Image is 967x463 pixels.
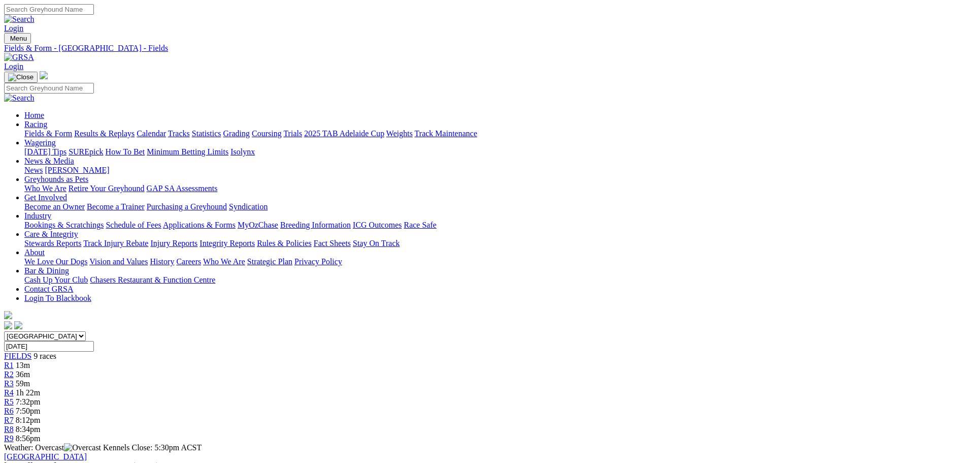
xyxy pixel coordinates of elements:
[24,120,47,129] a: Racing
[24,275,88,284] a: Cash Up Your Club
[4,452,87,461] a: [GEOGRAPHIC_DATA]
[4,425,14,434] a: R8
[16,434,41,443] span: 8:56pm
[137,129,166,138] a: Calendar
[4,24,23,33] a: Login
[16,397,41,406] span: 7:32pm
[257,239,312,248] a: Rules & Policies
[24,239,81,248] a: Stewards Reports
[147,202,227,211] a: Purchasing a Greyhound
[247,257,292,266] a: Strategic Plan
[89,257,148,266] a: Vision and Values
[192,129,221,138] a: Statistics
[353,221,402,229] a: ICG Outcomes
[24,129,963,138] div: Racing
[24,211,51,220] a: Industry
[24,285,73,293] a: Contact GRSA
[45,166,109,174] a: [PERSON_NAME]
[223,129,250,138] a: Grading
[4,33,31,44] button: Toggle navigation
[415,129,477,138] a: Track Maintenance
[24,202,85,211] a: Become an Owner
[24,257,87,266] a: We Love Our Dogs
[24,230,78,238] a: Care & Integrity
[24,166,43,174] a: News
[280,221,351,229] a: Breeding Information
[314,239,351,248] a: Fact Sheets
[4,72,38,83] button: Toggle navigation
[4,443,103,452] span: Weather: Overcast
[16,407,41,415] span: 7:50pm
[294,257,342,266] a: Privacy Policy
[103,443,202,452] span: Kennels Close: 5:30pm ACST
[4,341,94,352] input: Select date
[14,321,22,329] img: twitter.svg
[147,184,218,193] a: GAP SA Assessments
[24,111,44,119] a: Home
[4,397,14,406] a: R5
[4,361,14,369] a: R1
[4,321,12,329] img: facebook.svg
[74,129,135,138] a: Results & Replays
[24,138,56,147] a: Wagering
[4,407,14,415] a: R6
[4,311,12,319] img: logo-grsa-white.png
[24,275,963,285] div: Bar & Dining
[4,370,14,379] span: R2
[4,416,14,424] span: R7
[4,53,34,62] img: GRSA
[69,184,145,193] a: Retire Your Greyhound
[203,257,245,266] a: Who We Are
[64,443,101,452] img: Overcast
[4,44,963,53] a: Fields & Form - [GEOGRAPHIC_DATA] - Fields
[150,257,174,266] a: History
[24,157,74,165] a: News & Media
[16,370,30,379] span: 36m
[24,266,69,275] a: Bar & Dining
[229,202,268,211] a: Syndication
[24,294,91,302] a: Login To Blackbook
[24,239,963,248] div: Care & Integrity
[24,257,963,266] div: About
[252,129,282,138] a: Coursing
[87,202,145,211] a: Become a Trainer
[24,221,963,230] div: Industry
[24,202,963,211] div: Get Involved
[24,175,88,183] a: Greyhounds as Pets
[283,129,302,138] a: Trials
[90,275,215,284] a: Chasers Restaurant & Function Centre
[24,166,963,175] div: News & Media
[386,129,413,138] a: Weights
[40,71,48,79] img: logo-grsa-white.png
[69,147,103,156] a: SUREpick
[168,129,190,138] a: Tracks
[199,239,255,248] a: Integrity Reports
[24,129,72,138] a: Fields & Form
[10,35,27,42] span: Menu
[24,221,104,229] a: Bookings & Scratchings
[4,4,94,15] input: Search
[147,147,228,156] a: Minimum Betting Limits
[163,221,236,229] a: Applications & Forms
[83,239,148,248] a: Track Injury Rebate
[176,257,201,266] a: Careers
[4,15,35,24] img: Search
[4,379,14,388] span: R3
[16,388,40,397] span: 1h 22m
[8,73,34,81] img: Close
[304,129,384,138] a: 2025 TAB Adelaide Cup
[24,147,963,157] div: Wagering
[4,434,14,443] a: R9
[106,221,161,229] a: Schedule of Fees
[24,184,963,193] div: Greyhounds as Pets
[4,352,31,360] a: FIELDS
[16,361,30,369] span: 13m
[230,147,255,156] a: Isolynx
[4,94,35,103] img: Search
[353,239,399,248] a: Stay On Track
[16,425,41,434] span: 8:34pm
[34,352,56,360] span: 9 races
